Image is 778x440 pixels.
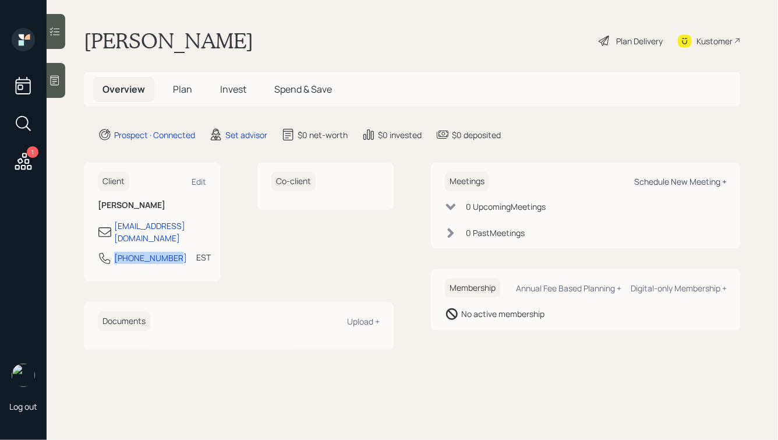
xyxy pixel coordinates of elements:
div: 0 Past Meeting s [466,227,525,239]
div: 1 [27,146,38,158]
div: No active membership [461,308,544,320]
h6: Co-client [271,172,316,191]
img: hunter_neumayer.jpg [12,364,35,387]
div: $0 net-worth [298,129,348,141]
h6: [PERSON_NAME] [98,200,206,210]
div: Schedule New Meeting + [634,176,727,187]
span: Plan [173,83,192,96]
span: Spend & Save [274,83,332,96]
h6: Documents [98,312,150,331]
h1: [PERSON_NAME] [84,28,253,54]
span: Invest [220,83,246,96]
div: Digital-only Membership + [631,283,727,294]
h6: Client [98,172,129,191]
div: Prospect · Connected [114,129,195,141]
div: Annual Fee Based Planning + [516,283,621,294]
div: Kustomer [696,35,733,47]
div: [EMAIL_ADDRESS][DOMAIN_NAME] [114,220,206,244]
div: Log out [9,401,37,412]
div: Edit [192,176,206,187]
div: Upload + [347,316,380,327]
div: Set advisor [225,129,267,141]
span: Overview [102,83,145,96]
div: 0 Upcoming Meeting s [466,200,546,213]
h6: Meetings [445,172,489,191]
div: $0 invested [378,129,422,141]
div: $0 deposited [452,129,501,141]
div: Plan Delivery [616,35,663,47]
div: EST [196,251,211,263]
div: [PHONE_NUMBER] [114,252,187,264]
h6: Membership [445,279,500,298]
